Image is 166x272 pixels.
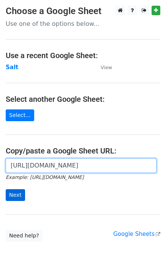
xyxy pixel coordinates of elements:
a: Salt [6,64,18,71]
input: Next [6,189,25,201]
h4: Select another Google Sheet: [6,95,160,104]
a: Google Sheets [113,231,160,237]
h4: Copy/paste a Google Sheet URL: [6,146,160,155]
a: View [93,64,112,71]
small: View [101,65,112,70]
input: Paste your Google Sheet URL here [6,158,157,173]
h4: Use a recent Google Sheet: [6,51,160,60]
small: Example: [URL][DOMAIN_NAME] [6,174,84,180]
a: Need help? [6,230,43,242]
a: Select... [6,109,34,121]
iframe: Chat Widget [128,236,166,272]
p: Use one of the options below... [6,20,160,28]
h3: Choose a Google Sheet [6,6,160,17]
